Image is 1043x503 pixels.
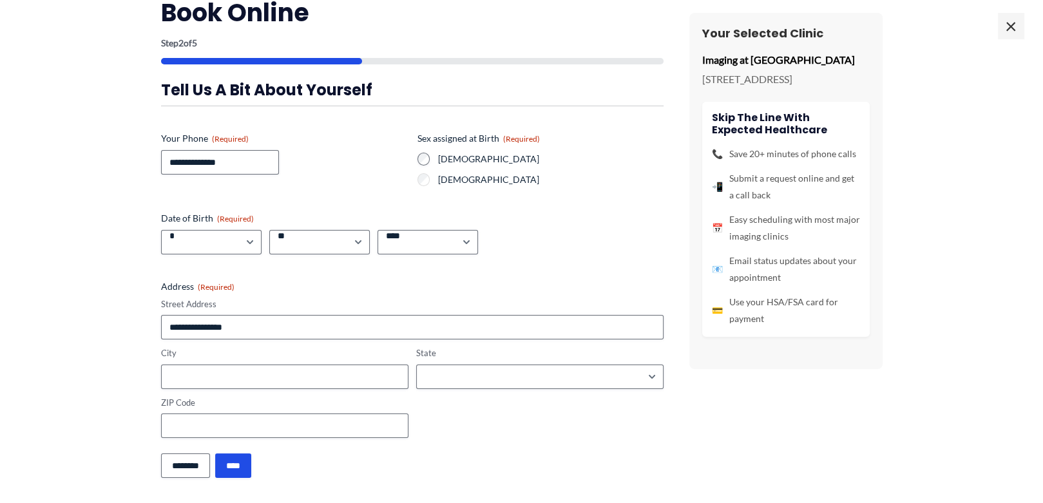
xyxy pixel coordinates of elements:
legend: Date of Birth [161,212,254,225]
span: 💳 [712,302,723,319]
legend: Sex assigned at Birth [417,132,540,145]
li: Easy scheduling with most major imaging clinics [712,211,860,245]
label: [DEMOGRAPHIC_DATA] [438,173,664,186]
span: (Required) [217,214,254,223]
legend: Address [161,280,234,293]
span: 📲 [712,178,723,195]
label: State [416,347,664,359]
span: 5 [192,37,197,48]
span: 📅 [712,220,723,236]
label: City [161,347,408,359]
span: × [998,13,1024,39]
h3: Your Selected Clinic [702,26,870,41]
span: (Required) [503,134,540,144]
p: Step of [161,39,664,48]
li: Use your HSA/FSA card for payment [712,294,860,327]
li: Submit a request online and get a call back [712,170,860,204]
h3: Tell us a bit about yourself [161,80,664,100]
span: (Required) [198,282,234,292]
label: ZIP Code [161,397,408,409]
li: Email status updates about your appointment [712,252,860,286]
span: (Required) [212,134,249,144]
h4: Skip the line with Expected Healthcare [712,111,860,136]
label: Street Address [161,298,664,310]
span: 📞 [712,146,723,162]
span: 📧 [712,261,723,278]
p: [STREET_ADDRESS] [702,70,870,89]
li: Save 20+ minutes of phone calls [712,146,860,162]
p: Imaging at [GEOGRAPHIC_DATA] [702,50,870,70]
label: [DEMOGRAPHIC_DATA] [438,153,664,166]
label: Your Phone [161,132,407,145]
span: 2 [178,37,184,48]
